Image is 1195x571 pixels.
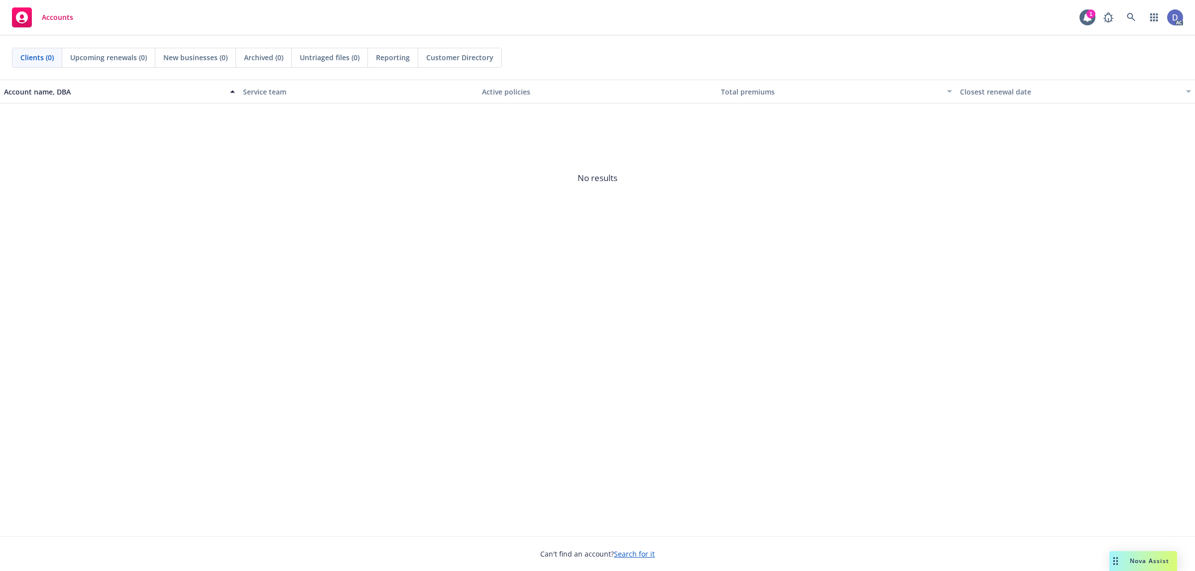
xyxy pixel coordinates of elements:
[243,87,474,97] div: Service team
[426,52,493,63] span: Customer Directory
[300,52,359,63] span: Untriaged files (0)
[614,549,655,559] a: Search for it
[1086,9,1095,18] div: 1
[482,87,713,97] div: Active policies
[1121,7,1141,27] a: Search
[4,87,224,97] div: Account name, DBA
[1144,7,1164,27] a: Switch app
[1109,551,1177,571] button: Nova Assist
[717,80,956,103] button: Total premiums
[239,80,478,103] button: Service team
[1109,551,1122,571] div: Drag to move
[42,13,73,21] span: Accounts
[8,3,77,31] a: Accounts
[478,80,717,103] button: Active policies
[540,549,655,559] span: Can't find an account?
[244,52,283,63] span: Archived (0)
[721,87,941,97] div: Total premiums
[70,52,147,63] span: Upcoming renewals (0)
[1098,7,1118,27] a: Report a Bug
[376,52,410,63] span: Reporting
[956,80,1195,103] button: Closest renewal date
[960,87,1180,97] div: Closest renewal date
[1130,557,1169,565] span: Nova Assist
[163,52,228,63] span: New businesses (0)
[20,52,54,63] span: Clients (0)
[1167,9,1183,25] img: photo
